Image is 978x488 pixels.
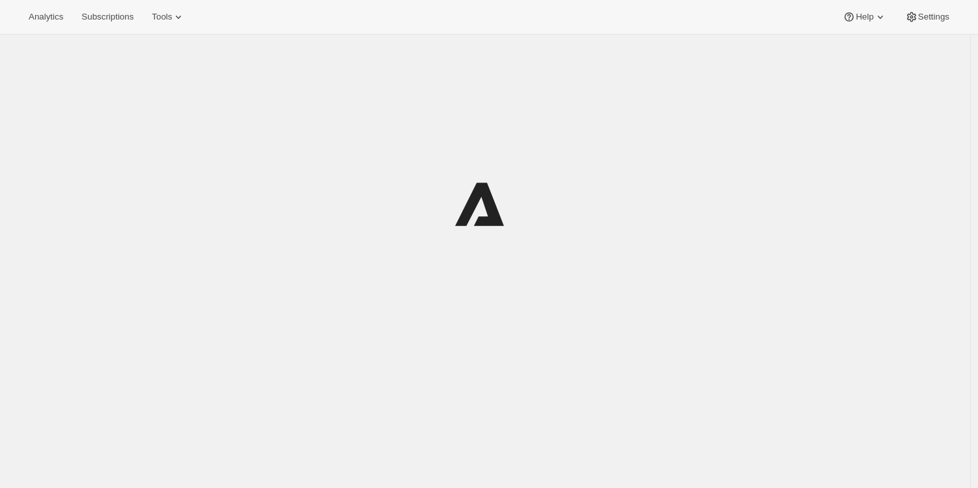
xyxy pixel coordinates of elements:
span: Analytics [29,12,63,22]
span: Tools [152,12,172,22]
span: Help [856,12,873,22]
span: Subscriptions [81,12,133,22]
button: Subscriptions [74,8,141,26]
button: Help [835,8,894,26]
button: Settings [897,8,957,26]
span: Settings [918,12,949,22]
button: Tools [144,8,193,26]
button: Analytics [21,8,71,26]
